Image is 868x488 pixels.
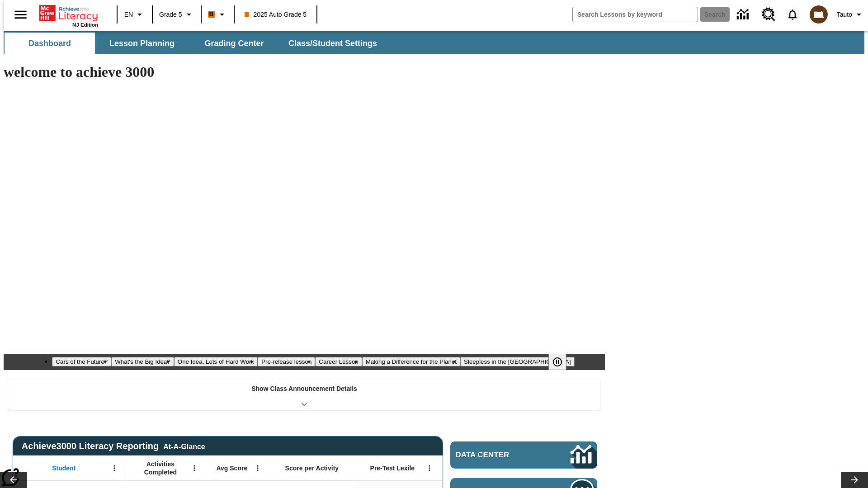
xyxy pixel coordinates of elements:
[189,33,279,54] button: Grading Center
[109,38,175,49] span: Lesson Planning
[837,10,852,19] span: Tauto
[52,357,111,366] button: Slide 1 Cars of the Future?
[7,1,34,28] button: Open side menu
[4,33,385,54] div: SubNavbar
[251,384,357,394] p: Show Class Announcement Details
[423,461,436,475] button: Open Menu
[781,3,804,26] a: Notifications
[810,5,828,23] img: avatar image
[120,6,149,23] button: Language: EN, Select a language
[22,441,205,451] span: Achieve3000 Literacy Reporting
[204,38,264,49] span: Grading Center
[281,33,384,54] button: Class/Student Settings
[72,22,98,28] span: NJ Edition
[204,6,231,23] button: Boost Class color is orange. Change class color
[163,441,205,451] div: At-A-Glance
[460,357,575,366] button: Slide 7 Sleepless in the Animal Kingdom
[251,461,264,475] button: Open Menu
[4,31,864,54] div: SubNavbar
[573,7,698,22] input: search field
[362,357,460,366] button: Slide 6 Making a Difference for the Planet
[8,379,600,410] div: Show Class Announcement Details
[4,64,605,80] h1: welcome to achieve 3000
[39,3,98,28] div: Home
[5,33,95,54] button: Dashboard
[315,357,362,366] button: Slide 5 Career Lesson
[245,10,307,19] span: 2025 Auto Grade 5
[188,461,201,475] button: Open Menu
[548,354,566,370] button: Pause
[450,441,597,469] a: Data Center
[159,10,182,19] span: Grade 5
[833,6,868,23] button: Profile/Settings
[28,38,71,49] span: Dashboard
[731,2,756,27] a: Data Center
[370,464,415,472] span: Pre-Test Lexile
[285,464,339,472] span: Score per Activity
[756,2,781,27] a: Resource Center, Will open in new tab
[209,9,214,20] span: B
[156,6,198,23] button: Grade: Grade 5, Select a grade
[456,450,540,460] span: Data Center
[804,3,833,26] button: Select a new avatar
[108,461,121,475] button: Open Menu
[39,4,98,22] a: Home
[216,464,247,472] span: Avg Score
[111,357,174,366] button: Slide 2 What's the Big Idea?
[97,33,187,54] button: Lesson Planning
[52,464,75,472] span: Student
[124,10,133,19] span: EN
[288,38,377,49] span: Class/Student Settings
[258,357,315,366] button: Slide 4 Pre-release lesson
[548,354,576,370] div: Pause
[131,460,190,476] span: Activities Completed
[841,472,868,488] button: Lesson carousel, Next
[174,357,258,366] button: Slide 3 One Idea, Lots of Hard Work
